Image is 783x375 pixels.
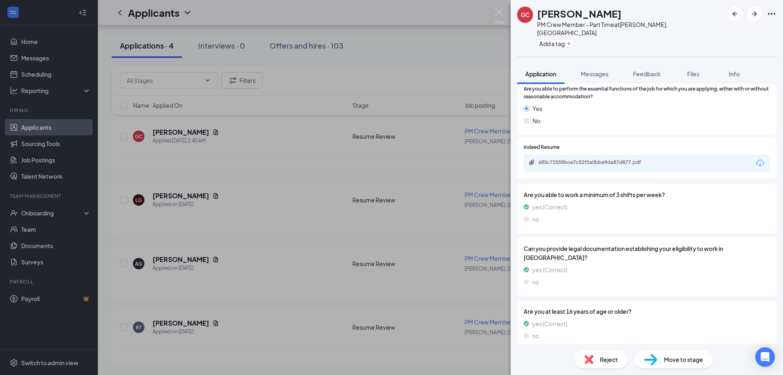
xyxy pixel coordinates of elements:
[532,202,567,211] span: yes (Correct)
[524,144,560,151] span: Indeed Resume
[532,215,539,224] span: no
[755,158,765,168] svg: Download
[532,277,539,286] span: no
[728,7,742,21] button: ArrowLeftNew
[730,9,740,19] svg: ArrowLeftNew
[747,7,762,21] button: ArrowRight
[538,159,652,166] div: 685c72558bce7c52f0a0bba9da87d877.pdf
[537,39,573,48] button: PlusAdd a tag
[664,355,703,364] span: Move to stage
[533,104,542,113] span: Yes
[532,319,567,328] span: yes (Correct)
[633,70,661,78] span: Feedback
[521,11,530,19] div: GC
[532,265,567,274] span: yes (Correct)
[687,70,699,78] span: Files
[537,20,723,37] div: PM Crew Member - Part Time at [PERSON_NAME], [GEOGRAPHIC_DATA]
[537,7,622,20] h1: [PERSON_NAME]
[729,70,740,78] span: Info
[524,244,770,262] span: Can you provide legal documentation establishing your eligibility to work in [GEOGRAPHIC_DATA]?
[524,307,770,316] span: Are you at least 16 years of age or older?
[755,347,775,367] div: Open Intercom Messenger
[533,116,540,125] span: No
[581,70,608,78] span: Messages
[532,331,539,340] span: no
[600,355,618,364] span: Reject
[750,9,759,19] svg: ArrowRight
[767,9,776,19] svg: Ellipses
[529,159,661,167] a: Paperclip685c72558bce7c52f0a0bba9da87d877.pdf
[524,190,770,199] span: Are you able to work a minimum of 3 shifts per week?
[566,41,571,46] svg: Plus
[529,159,535,166] svg: Paperclip
[524,85,770,101] span: Are you able to perform the essential functions of the job for which you are applying, either wit...
[525,70,556,78] span: Application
